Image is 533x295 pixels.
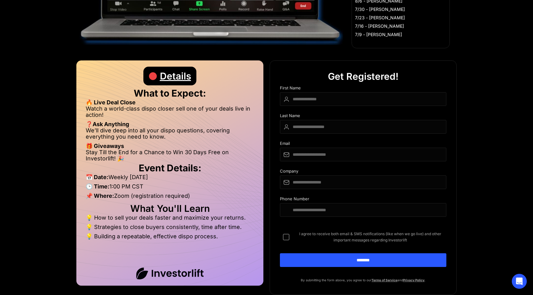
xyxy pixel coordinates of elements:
[86,205,254,212] h2: What You'll Learn
[86,183,254,193] li: 1:00 PM CST
[86,233,254,240] li: 💡 Building a repeatable, effective dispo process.
[86,149,254,162] li: Stay Till the End for a Chance to Win 30 Days Free on Investorlift! 🎉
[86,106,254,121] li: Watch a world-class dispo closer sell one of your deals live in action!
[280,141,446,148] div: Email
[86,174,254,183] li: Weekly [DATE]
[86,121,129,127] strong: ❓Ask Anything
[86,215,254,224] li: 💡 How to sell your deals faster and maximize your returns.
[280,86,446,92] div: First Name
[160,67,191,85] div: Details
[86,224,254,233] li: 💡 Strategies to close buyers consistently, time after time.
[280,86,446,277] form: DIspo Day Main Form
[328,67,399,86] div: Get Registered!
[86,193,254,202] li: Zoom (registration required)
[280,169,446,175] div: Company
[86,193,114,199] strong: 📌 Where:
[86,99,136,106] strong: 🔥 Live Deal Close
[280,197,446,203] div: Phone Number
[134,88,206,99] strong: What to Expect:
[512,274,527,289] div: Open Intercom Messenger
[86,127,254,143] li: We’ll dive deep into all your dispo questions, covering everything you need to know.
[86,143,124,149] strong: 🎁 Giveaways
[86,174,108,180] strong: 📅 Date:
[139,162,201,174] strong: Event Details:
[372,278,397,282] a: Terms of Service
[280,277,446,283] p: By submitting the form above, you agree to our and .
[86,183,109,190] strong: 🕒 Time:
[294,231,446,243] span: I agree to receive both email & SMS notifications (like when we go live) and other important mess...
[280,113,446,120] div: Last Name
[403,278,425,282] a: Privacy Policy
